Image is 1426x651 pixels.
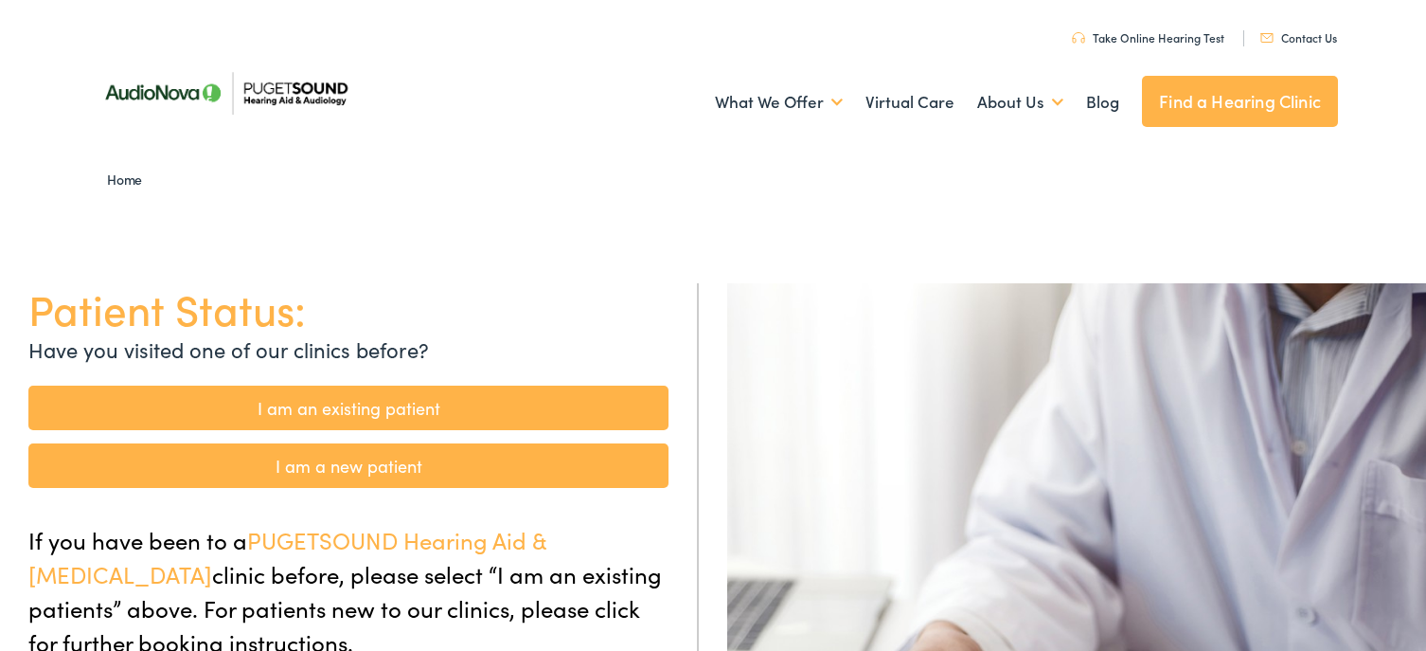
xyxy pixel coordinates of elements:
[1142,76,1338,127] a: Find a Hearing Clinic
[1260,29,1337,45] a: Contact Us
[1260,33,1274,43] img: utility icon
[107,170,152,189] a: Home
[1086,67,1119,137] a: Blog
[28,524,546,589] span: PUGETSOUND Hearing Aid & [MEDICAL_DATA]
[865,67,954,137] a: Virtual Care
[28,283,668,334] h1: Patient Status:
[1072,29,1224,45] a: Take Online Hearing Test
[715,67,843,137] a: What We Offer
[977,67,1063,137] a: About Us
[28,386,668,430] a: I am an existing patient
[28,334,668,365] p: Have you visited one of our clinics before?
[1072,32,1085,44] img: utility icon
[28,443,668,488] a: I am a new patient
